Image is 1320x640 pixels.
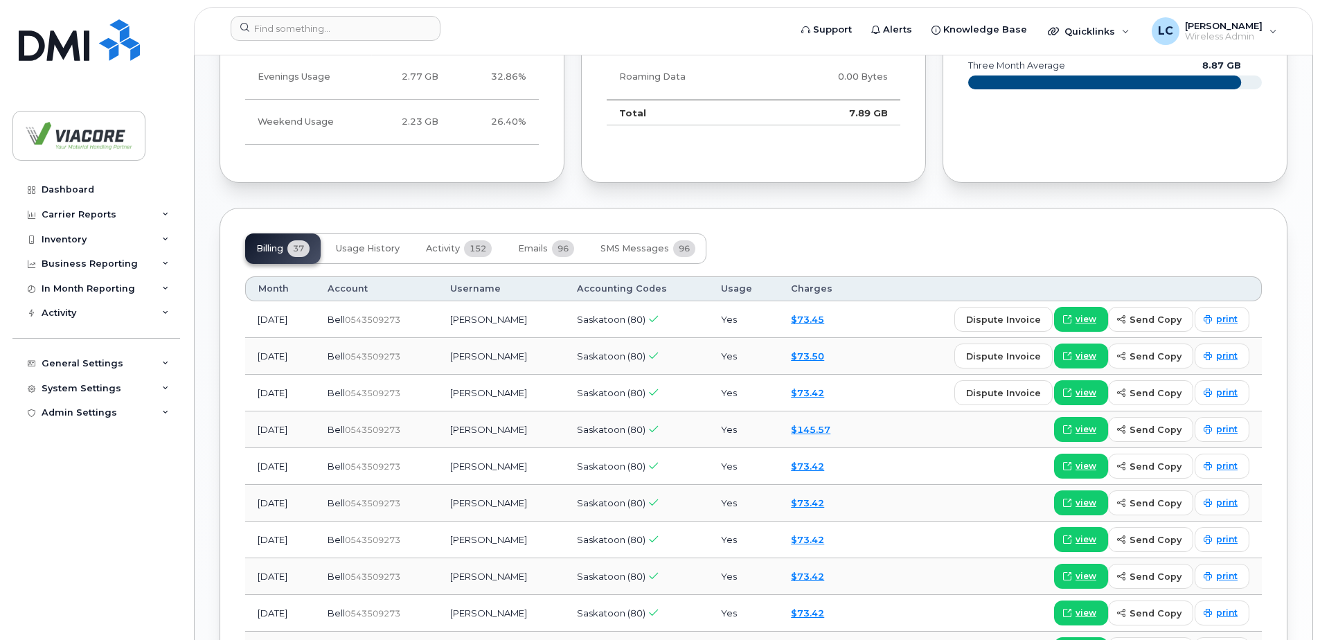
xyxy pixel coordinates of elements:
td: Total [607,100,772,126]
span: 0543509273 [345,535,400,545]
span: view [1076,533,1096,546]
a: print [1195,380,1249,405]
div: Lyndon Calapini [1142,17,1287,45]
a: $73.42 [791,497,824,508]
span: Quicklinks [1064,26,1115,37]
span: Bell [328,461,345,472]
td: 2.77 GB [353,55,451,100]
span: Bell [328,350,345,362]
input: Find something... [231,16,440,41]
td: Yes [708,522,778,558]
button: send copy [1108,307,1193,332]
span: view [1076,460,1096,472]
a: view [1054,490,1108,515]
td: [PERSON_NAME] [438,448,565,485]
a: $73.42 [791,387,824,398]
button: send copy [1108,564,1193,589]
td: Yes [708,448,778,485]
tr: Friday from 6:00pm to Monday 8:00am [245,100,539,145]
span: print [1216,350,1238,362]
td: 26.40% [451,100,539,145]
a: view [1054,564,1108,589]
span: Alerts [883,23,912,37]
td: Yes [708,338,778,375]
td: Yes [708,301,778,338]
span: Bell [328,424,345,435]
span: Saskatoon (80) [577,534,645,545]
a: $73.42 [791,607,824,619]
td: Yes [708,485,778,522]
span: Saskatoon (80) [577,571,645,582]
td: 7.89 GB [772,100,900,126]
td: Yes [708,375,778,411]
span: 0543509273 [345,608,400,619]
a: print [1195,344,1249,368]
text: three month average [967,60,1065,71]
th: Username [438,276,565,301]
td: [PERSON_NAME] [438,595,565,632]
span: view [1076,570,1096,583]
span: Wireless Admin [1185,31,1263,42]
span: Saskatoon (80) [577,424,645,435]
a: view [1054,417,1108,442]
span: Bell [328,314,345,325]
button: send copy [1108,417,1193,442]
text: 8.87 GB [1202,60,1241,71]
span: Bell [328,534,345,545]
span: view [1076,350,1096,362]
td: Evenings Usage [245,55,353,100]
td: [PERSON_NAME] [438,338,565,375]
span: print [1216,423,1238,436]
td: 0.00 Bytes [772,55,900,100]
a: view [1054,527,1108,552]
span: print [1216,570,1238,583]
th: Charges [778,276,862,301]
span: 0543509273 [345,498,400,508]
a: $73.42 [791,534,824,545]
span: Saskatoon (80) [577,314,645,325]
button: send copy [1108,490,1193,515]
span: Emails [518,243,548,254]
span: 0543509273 [345,351,400,362]
td: [PERSON_NAME] [438,411,565,448]
td: [PERSON_NAME] [438,558,565,595]
a: $73.42 [791,461,824,472]
span: Saskatoon (80) [577,497,645,508]
span: view [1076,386,1096,399]
button: dispute invoice [954,380,1053,405]
td: [DATE] [245,485,315,522]
td: [PERSON_NAME] [438,485,565,522]
a: print [1195,417,1249,442]
span: print [1216,313,1238,326]
span: 152 [464,240,492,257]
td: [DATE] [245,448,315,485]
td: Weekend Usage [245,100,353,145]
span: send copy [1130,313,1181,326]
span: send copy [1130,460,1181,473]
button: dispute invoice [954,344,1053,368]
td: [PERSON_NAME] [438,522,565,558]
span: view [1076,313,1096,326]
a: Knowledge Base [922,16,1037,44]
span: [PERSON_NAME] [1185,20,1263,31]
button: send copy [1108,454,1193,479]
span: Bell [328,387,345,398]
a: $73.50 [791,350,824,362]
span: Saskatoon (80) [577,461,645,472]
td: 2.23 GB [353,100,451,145]
span: SMS Messages [600,243,669,254]
button: send copy [1108,527,1193,552]
a: print [1195,601,1249,625]
td: [DATE] [245,411,315,448]
span: 0543509273 [345,425,400,435]
span: Bell [328,571,345,582]
span: send copy [1130,497,1181,510]
span: Saskatoon (80) [577,607,645,619]
button: send copy [1108,344,1193,368]
a: $73.42 [791,571,824,582]
span: print [1216,386,1238,399]
th: Month [245,276,315,301]
td: Yes [708,558,778,595]
a: view [1054,454,1108,479]
span: 96 [552,240,574,257]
